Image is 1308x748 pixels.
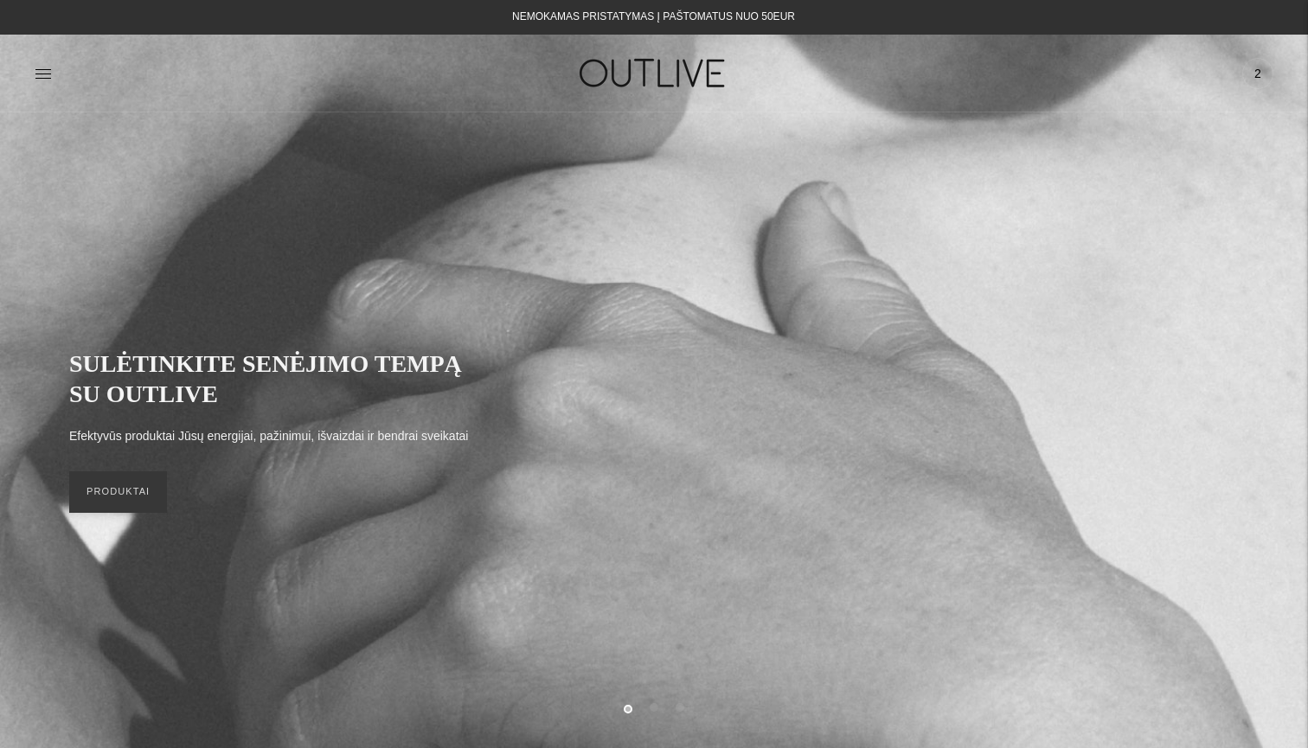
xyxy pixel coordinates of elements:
[1242,54,1273,93] a: 2
[512,7,795,28] div: NEMOKAMAS PRISTATYMAS Į PAŠTOMATUS NUO 50EUR
[546,43,762,103] img: OUTLIVE
[1246,61,1270,86] span: 2
[650,703,658,712] button: Move carousel to slide 2
[69,348,484,409] h2: SULĖTINKITE SENĖJIMO TEMPĄ SU OUTLIVE
[624,705,632,713] button: Move carousel to slide 1
[69,426,468,447] p: Efektyvūs produktai Jūsų energijai, pažinimui, išvaizdai ir bendrai sveikatai
[69,471,167,513] a: PRODUKTAI
[676,703,684,712] button: Move carousel to slide 3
